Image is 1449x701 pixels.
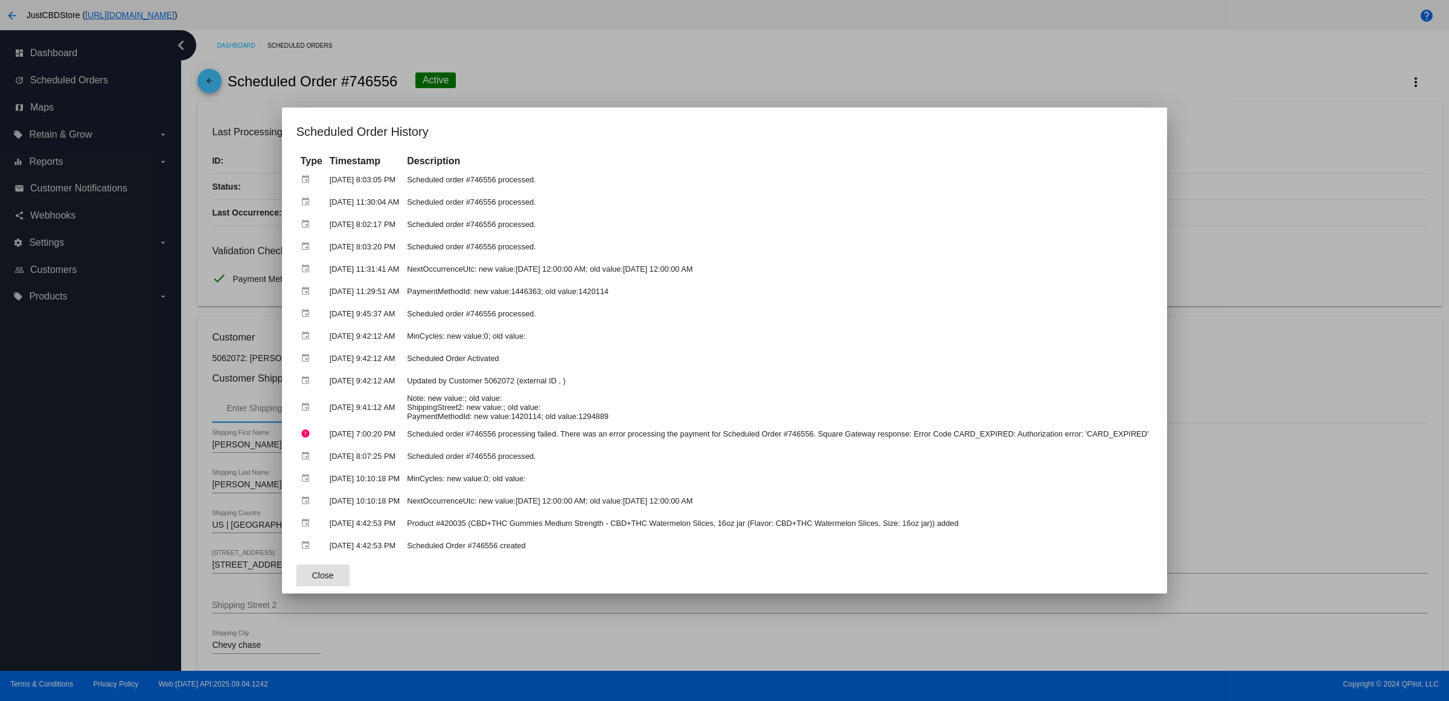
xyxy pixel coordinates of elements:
[404,446,1151,467] td: Scheduled order #746556 processed.
[327,281,403,302] td: [DATE] 11:29:51 AM
[404,423,1151,444] td: Scheduled order #746556 processing failed. There was an error processing the payment for Schedule...
[404,191,1151,213] td: Scheduled order #746556 processed.
[327,303,403,324] td: [DATE] 9:45:37 AM
[312,571,334,580] span: Close
[404,348,1151,369] td: Scheduled Order Activated
[327,468,403,489] td: [DATE] 10:10:18 PM
[301,536,315,555] mat-icon: event
[327,348,403,369] td: [DATE] 9:42:12 AM
[301,215,315,234] mat-icon: event
[404,236,1151,257] td: Scheduled order #746556 processed.
[327,155,403,168] th: Timestamp
[301,469,315,488] mat-icon: event
[327,214,403,235] td: [DATE] 8:02:17 PM
[404,468,1151,489] td: MinCycles: new value:0; old value:
[301,398,315,417] mat-icon: event
[404,392,1151,422] td: Note: new value:; old value: ShippingStreet2: new value:; old value: PaymentMethodId: new value:1...
[327,535,403,556] td: [DATE] 4:42:53 PM
[404,214,1151,235] td: Scheduled order #746556 processed.
[327,169,403,190] td: [DATE] 8:03:05 PM
[327,236,403,257] td: [DATE] 8:03:20 PM
[404,535,1151,556] td: Scheduled Order #746556 created
[327,513,403,534] td: [DATE] 4:42:53 PM
[404,490,1151,511] td: NextOccurrenceUtc: new value:[DATE] 12:00:00 AM; old value:[DATE] 12:00:00 AM
[404,325,1151,347] td: MinCycles: new value:0; old value:
[327,423,403,444] td: [DATE] 7:00:20 PM
[301,349,315,368] mat-icon: event
[301,514,315,533] mat-icon: event
[404,513,1151,534] td: Product #420035 (CBD+THC Gummies Medium Strength - CBD+THC Watermelon Slices, 16oz jar (Flavor: C...
[404,303,1151,324] td: Scheduled order #746556 processed.
[301,170,315,189] mat-icon: event
[301,371,315,390] mat-icon: event
[327,370,403,391] td: [DATE] 9:42:12 AM
[327,258,403,280] td: [DATE] 11:31:41 AM
[301,327,315,345] mat-icon: event
[327,446,403,467] td: [DATE] 8:07:25 PM
[327,490,403,511] td: [DATE] 10:10:18 PM
[298,155,325,168] th: Type
[296,122,1153,141] h1: Scheduled Order History
[301,237,315,256] mat-icon: event
[327,191,403,213] td: [DATE] 11:30:04 AM
[404,169,1151,190] td: Scheduled order #746556 processed.
[327,325,403,347] td: [DATE] 9:42:12 AM
[404,258,1151,280] td: NextOccurrenceUtc: new value:[DATE] 12:00:00 AM; old value:[DATE] 12:00:00 AM
[301,193,315,211] mat-icon: event
[404,370,1151,391] td: Updated by Customer 5062072 (external ID , )
[301,491,315,510] mat-icon: event
[301,304,315,323] mat-icon: event
[404,155,1151,168] th: Description
[301,447,315,466] mat-icon: event
[404,281,1151,302] td: PaymentMethodId: new value:1446363; old value:1420114
[301,282,315,301] mat-icon: event
[296,565,350,586] button: Close dialog
[327,392,403,422] td: [DATE] 9:41:12 AM
[301,260,315,278] mat-icon: event
[301,424,315,443] mat-icon: error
